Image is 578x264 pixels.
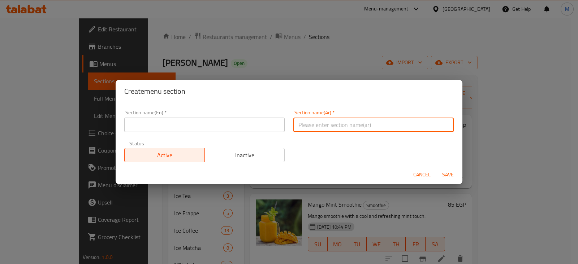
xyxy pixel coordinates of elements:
[128,150,202,160] span: Active
[410,168,433,181] button: Cancel
[293,118,454,132] input: Please enter section name(ar)
[124,85,454,97] h2: Create menu section
[204,148,285,162] button: Inactive
[439,170,457,179] span: Save
[124,148,205,162] button: Active
[208,150,282,160] span: Inactive
[413,170,431,179] span: Cancel
[436,168,460,181] button: Save
[124,118,285,132] input: Please enter section name(en)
